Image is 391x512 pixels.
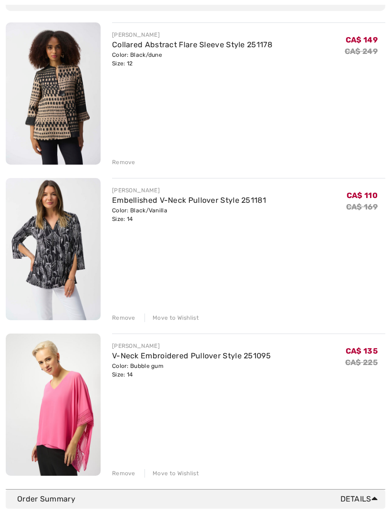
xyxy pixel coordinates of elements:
[112,469,135,478] div: Remove
[112,196,266,205] a: Embellished V-Neck Pullover Style 251181
[112,158,135,167] div: Remove
[6,22,101,165] img: Collared Abstract Flare Sleeve Style 251178
[112,51,272,68] div: Color: Black/dune Size: 12
[346,346,378,355] span: CA$ 135
[112,186,266,195] div: [PERSON_NAME]
[112,40,272,49] a: Collared Abstract Flare Sleeve Style 251178
[112,362,271,379] div: Color: Bubble gum Size: 14
[346,202,378,211] s: CA$ 169
[17,493,381,505] div: Order Summary
[144,313,199,322] div: Move to Wishlist
[345,47,378,56] s: CA$ 249
[347,191,378,200] span: CA$ 110
[346,35,378,44] span: CA$ 149
[345,358,378,367] s: CA$ 225
[6,334,101,476] img: V-Neck Embroidered Pullover Style 251095
[6,178,101,320] img: Embellished V-Neck Pullover Style 251181
[112,313,135,322] div: Remove
[340,493,381,505] span: Details
[112,206,266,223] div: Color: Black/Vanilla Size: 14
[144,469,199,478] div: Move to Wishlist
[112,31,272,39] div: [PERSON_NAME]
[112,351,271,360] a: V-Neck Embroidered Pullover Style 251095
[112,342,271,350] div: [PERSON_NAME]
